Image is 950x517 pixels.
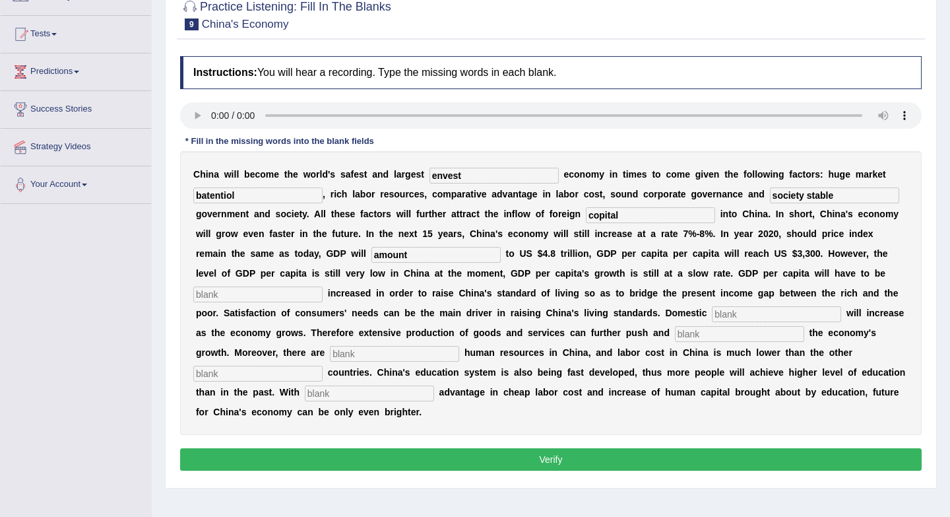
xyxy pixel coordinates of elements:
b: g [526,189,532,199]
b: r [462,189,465,199]
b: h [728,169,734,180]
div: * Fill in the missing words into the blank fields [180,135,379,148]
b: t [421,169,424,180]
b: e [637,169,642,180]
b: d [265,209,270,219]
b: o [800,209,806,219]
b: c [336,189,342,199]
input: blank [770,188,899,203]
b: n [506,209,512,219]
b: s [386,209,391,219]
b: t [678,189,681,199]
b: l [556,189,559,199]
b: s [848,209,853,219]
b: a [372,169,377,180]
b: o [569,189,575,199]
b: m [591,169,599,180]
b: h [828,169,834,180]
b: , [812,209,815,219]
input: blank [371,247,501,263]
b: m [629,169,637,180]
b: h [200,169,206,180]
b: l [320,169,323,180]
b: u [834,169,840,180]
b: y [302,209,307,219]
b: c [255,169,260,180]
b: e [681,189,686,199]
b: t [429,209,432,219]
b: r [405,189,408,199]
b: v [703,189,708,199]
b: c [798,169,803,180]
b: l [234,169,237,180]
b: a [748,189,753,199]
b: f [360,209,364,219]
b: c [733,189,738,199]
b: o [649,189,654,199]
b: d [633,189,639,199]
b: m [677,169,685,180]
b: n [377,169,383,180]
b: l [515,209,518,219]
b: r [380,189,383,199]
b: Instructions: [193,67,257,78]
b: l [408,209,411,219]
a: Success Stories [1,91,151,124]
small: China's Economy [202,18,289,30]
b: t [245,209,249,219]
input: blank [330,346,459,362]
b: g [405,169,411,180]
b: d [322,169,328,180]
b: e [294,209,300,219]
b: , [424,189,427,199]
b: e [414,189,420,199]
b: d [497,189,503,199]
b: m [227,209,235,219]
b: h [431,209,437,219]
a: Predictions [1,53,151,86]
b: a [466,209,472,219]
b: h [287,169,293,180]
b: p [658,189,664,199]
b: l [394,169,396,180]
b: i [755,209,757,219]
b: c [569,169,574,180]
b: o [655,169,661,180]
b: i [503,209,506,219]
b: c [369,209,374,219]
b: a [466,189,471,199]
b: s [416,169,421,180]
b: A [314,209,321,219]
b: t [652,169,655,180]
b: h [488,209,493,219]
b: s [276,209,281,219]
b: t [519,189,522,199]
b: a [559,189,564,199]
b: l [321,209,323,219]
input: blank [429,168,559,184]
b: e [250,169,255,180]
b: o [280,209,286,219]
input: blank [193,287,323,302]
b: f [416,209,420,219]
b: a [672,189,678,199]
b: e [235,209,240,219]
b: r [558,209,561,219]
b: e [274,169,279,180]
b: h [334,209,340,219]
b: a [346,169,351,180]
b: t [457,209,460,219]
b: g [695,169,701,180]
b: e [437,209,443,219]
b: g [196,209,202,219]
b: d [759,189,765,199]
b: o [552,209,558,219]
b: s [642,169,647,180]
b: i [770,169,773,180]
b: t [600,189,603,199]
b: f [550,209,553,219]
b: n [714,169,720,180]
b: t [623,169,626,180]
b: i [626,169,629,180]
b: o [806,169,811,180]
